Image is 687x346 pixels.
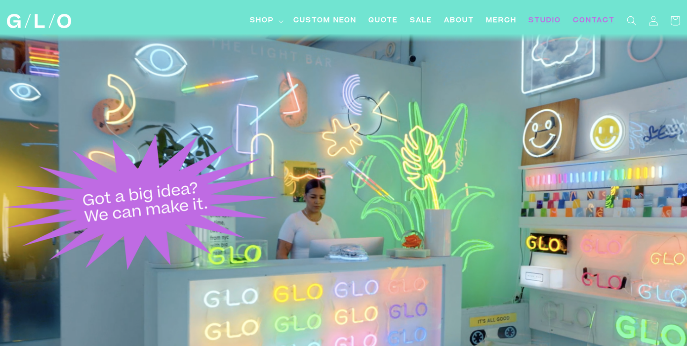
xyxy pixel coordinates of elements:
iframe: Chat Widget [638,299,687,346]
summary: Shop [244,10,287,32]
a: About [438,10,480,32]
a: Merch [480,10,523,32]
span: Quote [368,16,398,26]
a: SALE [404,10,438,32]
img: GLO Studio [7,14,71,28]
span: About [444,16,474,26]
a: Contact [567,10,621,32]
span: Custom Neon [293,16,357,26]
span: SALE [410,16,432,26]
span: Shop [250,16,274,26]
a: Quote [363,10,404,32]
span: Merch [486,16,517,26]
a: GLO Studio [3,10,75,32]
span: Studio [528,16,561,26]
a: Custom Neon [287,10,363,32]
span: Contact [573,16,615,26]
summary: Search [621,10,643,32]
a: Studio [523,10,567,32]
